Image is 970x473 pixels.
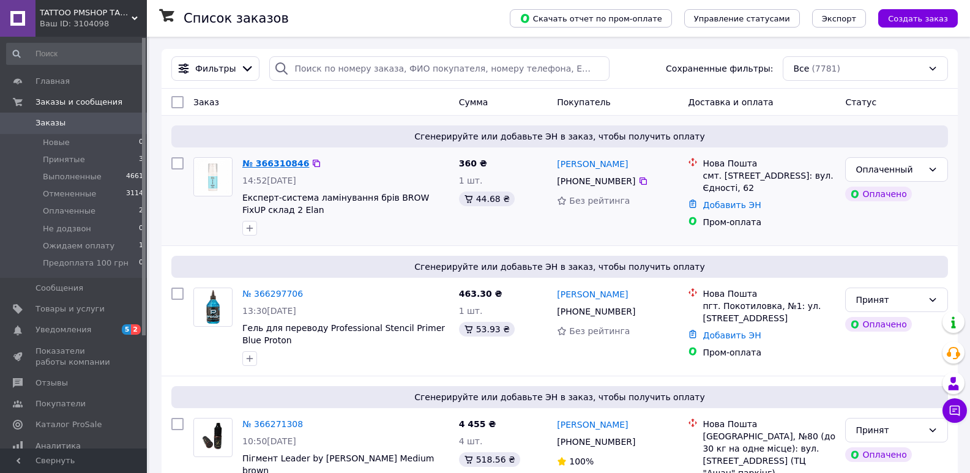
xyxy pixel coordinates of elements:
span: 4661 [126,171,143,182]
div: Нова Пошта [703,157,835,169]
button: Управление статусами [684,9,800,28]
a: № 366297706 [242,289,303,299]
span: Создать заказ [888,14,948,23]
a: [PERSON_NAME] [557,158,628,170]
div: Нова Пошта [703,418,835,430]
span: 100% [569,456,594,466]
div: пгт. Покотиловка, №1: ул. [STREET_ADDRESS] [703,300,835,324]
h1: Список заказов [184,11,289,26]
span: Ожидаем оплату [43,240,114,251]
span: 0 [139,258,143,269]
a: [PERSON_NAME] [557,419,628,431]
span: 1 шт. [459,176,483,185]
span: Заказ [193,97,219,107]
a: Фото товару [193,288,233,327]
span: (7781) [811,64,840,73]
img: Фото товару [194,288,232,326]
span: 1 шт. [459,306,483,316]
span: Не додзвон [43,223,91,234]
span: Сгенерируйте или добавьте ЭН в заказ, чтобы получить оплату [176,261,943,273]
button: Чат с покупателем [942,398,967,423]
a: Создать заказ [866,13,958,23]
span: 1 [139,240,143,251]
a: Експерт-система ламінування брів BROW FixUP склад 2 Elan [242,193,429,215]
span: Экспорт [822,14,856,23]
span: 13:30[DATE] [242,306,296,316]
span: Отмененные [43,188,96,199]
a: Добавить ЭН [703,200,761,210]
span: Скачать отчет по пром-оплате [520,13,662,24]
span: Оплаченные [43,206,95,217]
span: Показатели работы компании [35,346,113,368]
a: Гель для переводу Professional Stencil Primer Blue Proton [242,323,445,345]
span: 4 шт. [459,436,483,446]
span: 3114 [126,188,143,199]
a: Добавить ЭН [703,330,761,340]
span: 14:52[DATE] [242,176,296,185]
span: 0 [139,137,143,148]
span: Сохраненные фильтры: [666,62,773,75]
span: Все [793,62,809,75]
span: Заказы [35,117,65,128]
a: [PERSON_NAME] [557,288,628,300]
div: [PHONE_NUMBER] [554,303,638,320]
span: Заказы и сообщения [35,97,122,108]
div: Пром-оплата [703,346,835,359]
span: Товары и услуги [35,304,105,315]
button: Скачать отчет по пром-оплате [510,9,672,28]
span: Статус [845,97,876,107]
div: Оплачено [845,187,911,201]
a: № 366310846 [242,158,309,168]
span: 5 [122,324,132,335]
img: Фото товару [194,159,232,195]
span: Покупатель [557,97,611,107]
span: 463.30 ₴ [459,289,502,299]
div: 44.68 ₴ [459,192,515,206]
span: Сумма [459,97,488,107]
div: Пром-оплата [703,216,835,228]
span: Сгенерируйте или добавьте ЭН в заказ, чтобы получить оплату [176,391,943,403]
a: Фото товару [193,157,233,196]
div: Оплаченный [856,163,923,176]
input: Поиск [6,43,144,65]
div: Нова Пошта [703,288,835,300]
img: Фото товару [194,419,232,456]
span: Уведомления [35,324,91,335]
div: [PHONE_NUMBER] [554,433,638,450]
span: Аналитика [35,441,81,452]
span: 4 455 ₴ [459,419,496,429]
span: Сообщения [35,283,83,294]
span: 0 [139,223,143,234]
span: Управление статусами [694,14,790,23]
span: Каталог ProSale [35,419,102,430]
div: 53.93 ₴ [459,322,515,337]
span: Фильтры [195,62,236,75]
div: Оплачено [845,317,911,332]
span: Отзывы [35,378,68,389]
span: Новые [43,137,70,148]
span: Предоплата 100 грн [43,258,129,269]
a: Фото товару [193,418,233,457]
span: 10:50[DATE] [242,436,296,446]
div: Оплачено [845,447,911,462]
span: TATTOO PMSHOP ТАТУШЕЧКА [40,7,132,18]
span: Выполненные [43,171,102,182]
span: Принятые [43,154,85,165]
div: Принят [856,293,923,307]
span: 2 [139,206,143,217]
input: Поиск по номеру заказа, ФИО покупателя, номеру телефона, Email, номеру накладной [269,56,609,81]
button: Создать заказ [878,9,958,28]
span: Главная [35,76,70,87]
button: Экспорт [812,9,866,28]
span: Без рейтинга [569,326,630,336]
span: 3 [139,154,143,165]
span: Сгенерируйте или добавьте ЭН в заказ, чтобы получить оплату [176,130,943,143]
span: Без рейтинга [569,196,630,206]
span: Доставка и оплата [688,97,773,107]
span: 360 ₴ [459,158,487,168]
div: Ваш ID: 3104098 [40,18,147,29]
div: 518.56 ₴ [459,452,520,467]
div: Принят [856,423,923,437]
